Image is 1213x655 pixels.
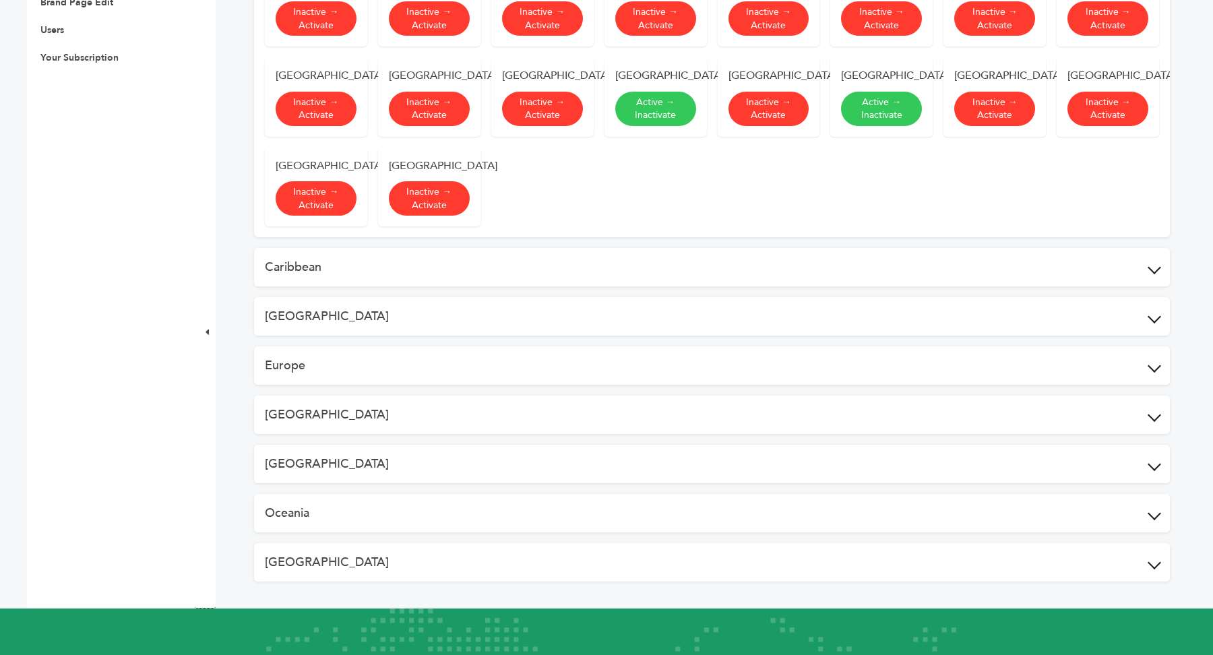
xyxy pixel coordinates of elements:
a: Inactive → Activate [728,1,809,36]
div: [GEOGRAPHIC_DATA] [389,68,470,83]
div: [GEOGRAPHIC_DATA] [276,68,356,83]
button: Oceania [254,494,1170,532]
div: [GEOGRAPHIC_DATA] [841,68,922,83]
button: [GEOGRAPHIC_DATA] [254,543,1170,582]
div: [GEOGRAPHIC_DATA] [502,68,583,83]
a: Inactive → Activate [276,181,356,216]
a: Inactive → Activate [841,1,922,36]
div: [GEOGRAPHIC_DATA] [1067,68,1148,83]
div: [GEOGRAPHIC_DATA] [728,68,809,83]
div: [GEOGRAPHIC_DATA] [615,68,696,83]
div: [GEOGRAPHIC_DATA] [954,68,1035,83]
a: Inactive → Activate [502,92,583,126]
a: Inactive → Activate [389,1,470,36]
a: Inactive → Activate [389,92,470,126]
a: Active → Inactivate [841,92,922,126]
a: Active → Inactivate [615,92,696,126]
button: Caribbean [254,248,1170,286]
a: Inactive → Activate [1067,1,1148,36]
div: [GEOGRAPHIC_DATA] [389,158,470,173]
a: Inactive → Activate [1067,92,1148,126]
div: [GEOGRAPHIC_DATA] [276,158,356,173]
a: Inactive → Activate [276,1,356,36]
a: Inactive → Activate [954,92,1035,126]
button: Europe [254,346,1170,385]
a: Inactive → Activate [954,1,1035,36]
a: Inactive → Activate [615,1,696,36]
a: Your Subscription [40,51,119,64]
button: [GEOGRAPHIC_DATA] [254,445,1170,483]
a: Users [40,24,64,36]
a: Inactive → Activate [728,92,809,126]
button: [GEOGRAPHIC_DATA] [254,297,1170,336]
a: Inactive → Activate [389,181,470,216]
button: [GEOGRAPHIC_DATA] [254,396,1170,434]
a: Inactive → Activate [276,92,356,126]
a: Inactive → Activate [502,1,583,36]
